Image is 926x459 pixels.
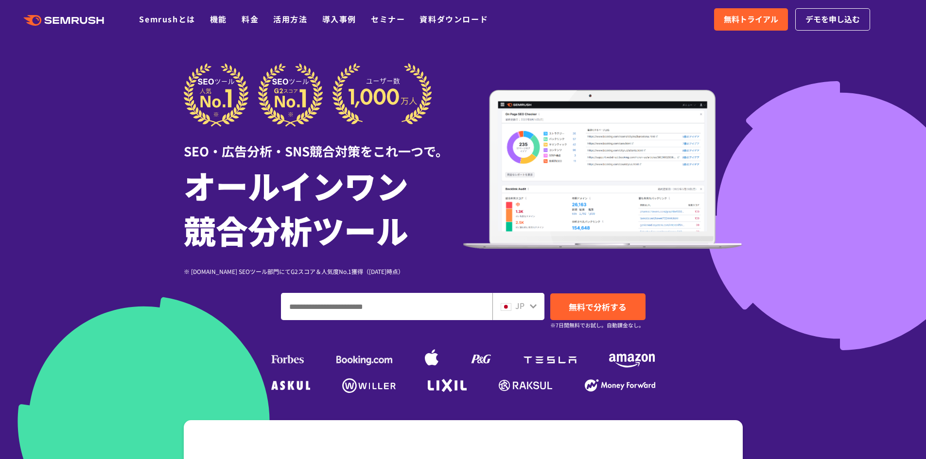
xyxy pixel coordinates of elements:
[273,13,307,25] a: 活用方法
[322,13,356,25] a: 導入事例
[139,13,195,25] a: Semrushとは
[210,13,227,25] a: 機能
[242,13,259,25] a: 料金
[795,8,870,31] a: デモを申し込む
[371,13,405,25] a: セミナー
[515,300,524,311] span: JP
[569,301,627,313] span: 無料で分析する
[805,13,860,26] span: デモを申し込む
[714,8,788,31] a: 無料トライアル
[184,127,463,160] div: SEO・広告分析・SNS競合対策をこれ一つで。
[550,321,644,330] small: ※7日間無料でお試し。自動課金なし。
[184,267,463,276] div: ※ [DOMAIN_NAME] SEOツール部門にてG2スコア＆人気度No.1獲得（[DATE]時点）
[281,293,492,320] input: ドメイン、キーワードまたはURLを入力してください
[550,293,646,320] a: 無料で分析する
[419,13,488,25] a: 資料ダウンロード
[724,13,778,26] span: 無料トライアル
[184,163,463,252] h1: オールインワン 競合分析ツール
